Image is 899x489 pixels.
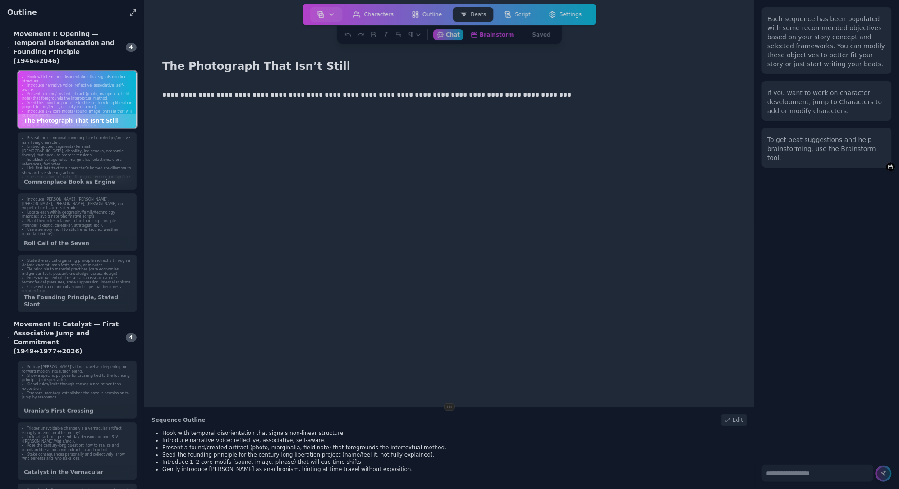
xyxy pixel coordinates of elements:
[162,451,747,458] li: Seed the founding principle for the century-long liberation project (name/feel it, not fully expl...
[767,135,886,162] div: To get beat suggestions and help brainstorming, use the Brainstorm tool.
[22,391,133,400] li: Temporal montage establishes the novel’s permission to jump by resonance.
[7,320,120,356] div: Movement II: Catalyst — First Associative Jump and Commitment (1949↔1977↔2026)
[344,5,403,23] a: Characters
[346,7,401,22] button: Characters
[22,267,133,276] li: Tie principle to material practices (care economies, indigenous tech, peasant knowledge, access d...
[7,7,126,18] h1: Outline
[162,458,747,466] li: Introduce 1–2 core motifs (sound, image, phrase) that will cue time shifts.
[22,426,133,435] li: Trigger unavoidable change via a vernacular artifact (song lyric, zine, oral testimony).
[22,83,133,92] li: Introduce narrative voice: reflective, associative, self-aware.
[767,14,886,69] div: Each sequence has been populated with some recommended objectives based on your story concept and...
[541,7,589,22] button: Settings
[886,162,895,171] button: Brainstorm
[22,101,133,110] li: Seed the founding principle for the century-long liberation project (name/feel it, not fully expl...
[22,92,133,101] li: Present a found/created artifact (photo, marginalia, field note) that foregrounds the intertextua...
[497,7,538,22] button: Script
[540,5,591,23] a: Settings
[159,58,354,75] h1: The Photograph That Isn’t Still
[404,7,449,22] button: Outline
[22,435,133,443] li: Link artifact to a present-day decision for one POV ([PERSON_NAME]/Matia/etc.).
[22,110,133,118] li: Introduce 1–2 core motifs (sound, image, phrase) that will cue time shifts.
[403,5,451,23] a: Outline
[451,5,495,23] a: Beats
[162,430,747,437] li: Hook with temporal disorientation that signals non-linear structure.
[453,7,493,22] button: Beats
[18,175,136,189] div: Commonplace Book as Engine
[126,43,137,52] span: 4
[495,5,540,23] a: Script
[7,29,120,65] div: Movement I: Opening — Temporal Disorientation and Founding Principle (1946↔2046)
[22,228,133,236] li: Use a sensory motif to stitch eras (sound, weather, material texture).
[22,374,133,382] li: Show a specific purpose for crossing tied to the founding principle (not spectacle).
[22,443,133,452] li: Pose the century-long question: how to realize and maintain liberation amid extraction and control.
[162,444,747,451] li: Present a found/created artifact (photo, marginalia, field note) that foregrounds the intertextua...
[529,29,555,40] button: Saved
[22,75,133,83] li: Hook with temporal disorientation that signals non-linear structure.
[433,29,463,40] button: Chat
[22,197,133,210] li: Introduce [PERSON_NAME], [PERSON_NAME], [PERSON_NAME], [PERSON_NAME], [PERSON_NAME] via vignette ...
[18,465,136,480] div: Catalyst in the Vernacular
[22,452,133,461] li: Stake consequences personally and collectively; show who benefits and who risks loss.
[22,365,133,374] li: Portray [PERSON_NAME]’s time travel as deepening, not forward motion; ritual/tech blend.
[162,437,747,444] li: Introduce narrative voice: reflective, associative, self-aware.
[18,236,136,251] div: Roll Call of the Seven
[162,466,747,473] li: Gently introduce [PERSON_NAME] as anachronism, hinting at time travel without exposition.
[317,11,325,18] img: storyboard
[22,136,133,145] li: Reveal the communal commonplace book/ledger/archive as a living character.
[22,166,133,175] li: Link first intertext to a character’s immediate dilemma to show archive steering action.
[22,210,133,219] li: Locate each within geography/family/technology matrices; avoid heteronormative scripts.
[18,290,136,312] div: The Founding Principle, Stated Slant
[22,382,133,391] li: Signal rules/limits through consequence rather than exposition.
[22,219,133,228] li: Plant their roles relative to the founding principle (founder, skeptic, caretaker, strategist, et...
[126,333,137,342] span: 4
[22,145,133,158] li: Embed quoted fragments (feminist, [DEMOGRAPHIC_DATA], disability, Indigenous, economic theory) th...
[18,114,136,128] div: The Photograph That Isn’t Still
[151,416,205,424] h2: Sequence Outline
[721,414,747,426] div: Edit
[22,285,133,293] li: Close with a community soundscape that becomes a recurrent cue.
[22,259,133,267] li: State the radical organizing principle indirectly through a debate excerpt, manifesto scrap, or m...
[467,29,517,40] button: Brainstorm
[18,404,136,418] div: Urania’s First Crossing
[22,158,133,166] li: Establish collage rules: marginalia, redactions, cross-references, footnotes.
[22,276,133,284] li: Foreshadow central stressors: narcissistic capture, technofeudal pressures, state suppression, in...
[767,88,886,115] div: If you want to work on character development, jump to Characters to add or modify characters.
